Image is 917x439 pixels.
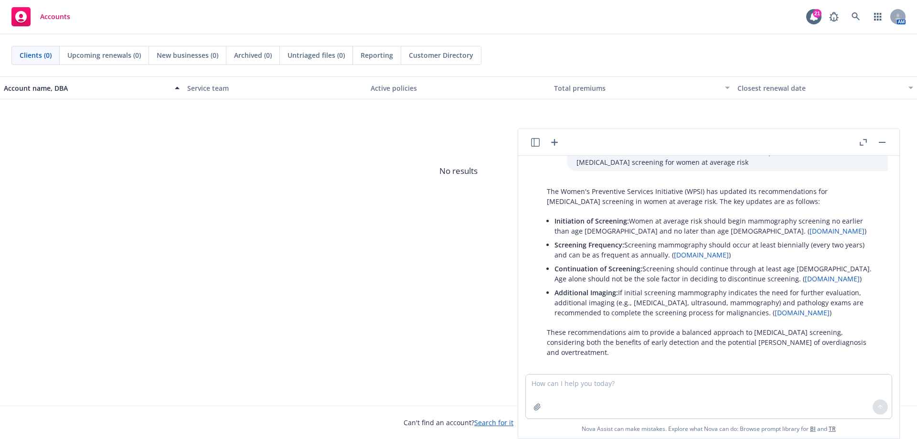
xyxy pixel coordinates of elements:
span: Continuation of Screening: [554,264,642,273]
a: [DOMAIN_NAME] [775,308,830,317]
button: Closest renewal date [734,76,917,99]
p: These recommendations aim to provide a balanced approach to [MEDICAL_DATA] screening, considering... [547,327,878,357]
span: Archived (0) [234,50,272,60]
span: Screening Frequency: [554,240,624,249]
span: Upcoming renewals (0) [67,50,141,60]
a: Search [846,7,865,26]
button: Active policies [367,76,550,99]
p: Women at average risk should begin mammography screening no earlier than age [DEMOGRAPHIC_DATA] a... [554,216,878,236]
a: Switch app [868,7,887,26]
span: Customer Directory [409,50,473,60]
p: The Women's Preventive Services Initiative (WPSI) has updated its recommendations for [MEDICAL_DA... [547,186,878,206]
a: Search for it [474,418,513,427]
span: Untriaged files (0) [288,50,345,60]
div: Closest renewal date [737,83,903,93]
div: 21 [813,9,821,18]
span: New businesses (0) [157,50,218,60]
p: Screening should continue through at least age [DEMOGRAPHIC_DATA]. Age alone should not be the so... [554,264,878,284]
a: Report a Bug [824,7,843,26]
p: Screening mammography should occur at least biennially (every two years) and can be as frequent a... [554,240,878,260]
div: Total premiums [554,83,719,93]
div: Active policies [371,83,546,93]
span: Additional Imaging: [554,288,618,297]
span: Reporting [361,50,393,60]
p: If initial screening mammography indicates the need for further evaluation, additional imaging (e... [554,288,878,318]
button: Total premiums [550,76,734,99]
a: [DOMAIN_NAME] [805,274,860,283]
a: TR [829,425,836,433]
a: [DOMAIN_NAME] [810,226,864,236]
button: Service team [183,76,367,99]
a: [DOMAIN_NAME] [674,250,729,259]
span: Nova Assist can make mistakes. Explore what Nova can do: Browse prompt library for and [582,419,836,439]
span: Clients (0) [20,50,52,60]
div: Service team [187,83,363,93]
a: BI [810,425,816,433]
span: Can't find an account? [404,418,513,428]
p: what are the Women’s Preventive Services Initiative (WPSI) updated recommendations for [MEDICAL_D... [576,147,878,167]
a: Accounts [8,3,74,30]
span: Accounts [40,13,70,21]
span: Initiation of Screening: [554,216,629,225]
div: Account name, DBA [4,83,169,93]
